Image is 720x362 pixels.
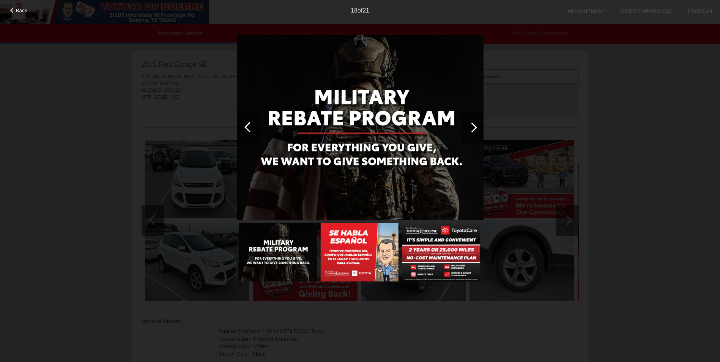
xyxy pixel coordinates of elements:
[687,8,712,14] a: Trade-In
[237,35,484,220] img: image.aspx
[402,223,480,282] img: image.aspx
[351,7,358,14] span: 18
[567,8,606,14] a: Appointment
[621,8,672,14] a: Credit Approved
[320,223,398,282] img: image.aspx
[16,8,27,13] span: Back
[239,223,317,282] img: image.aspx
[362,7,369,14] span: 21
